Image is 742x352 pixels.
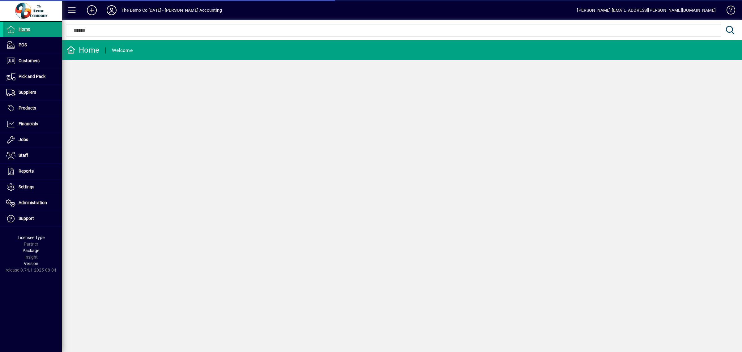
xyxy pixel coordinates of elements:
a: Suppliers [3,85,62,100]
span: Support [19,216,34,221]
a: Pick and Pack [3,69,62,84]
button: Profile [102,5,122,16]
button: Add [82,5,102,16]
span: Package [23,248,39,253]
span: Staff [19,153,28,158]
span: POS [19,42,27,47]
span: Home [19,27,30,32]
div: The Demo Co [DATE] - [PERSON_NAME] Accounting [122,5,222,15]
span: Suppliers [19,90,36,95]
span: Pick and Pack [19,74,45,79]
a: Settings [3,179,62,195]
a: Reports [3,164,62,179]
a: Jobs [3,132,62,148]
span: Administration [19,200,47,205]
a: Staff [3,148,62,163]
a: Financials [3,116,62,132]
span: Jobs [19,137,28,142]
a: Administration [3,195,62,211]
a: POS [3,37,62,53]
span: Products [19,105,36,110]
span: Reports [19,169,34,174]
div: Home [66,45,99,55]
a: Support [3,211,62,226]
a: Knowledge Base [722,1,734,21]
span: Licensee Type [18,235,45,240]
a: Customers [3,53,62,69]
div: Welcome [112,45,133,55]
div: [PERSON_NAME] [EMAIL_ADDRESS][PERSON_NAME][DOMAIN_NAME] [577,5,716,15]
span: Version [24,261,38,266]
span: Financials [19,121,38,126]
span: Customers [19,58,40,63]
a: Products [3,101,62,116]
span: Settings [19,184,34,189]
